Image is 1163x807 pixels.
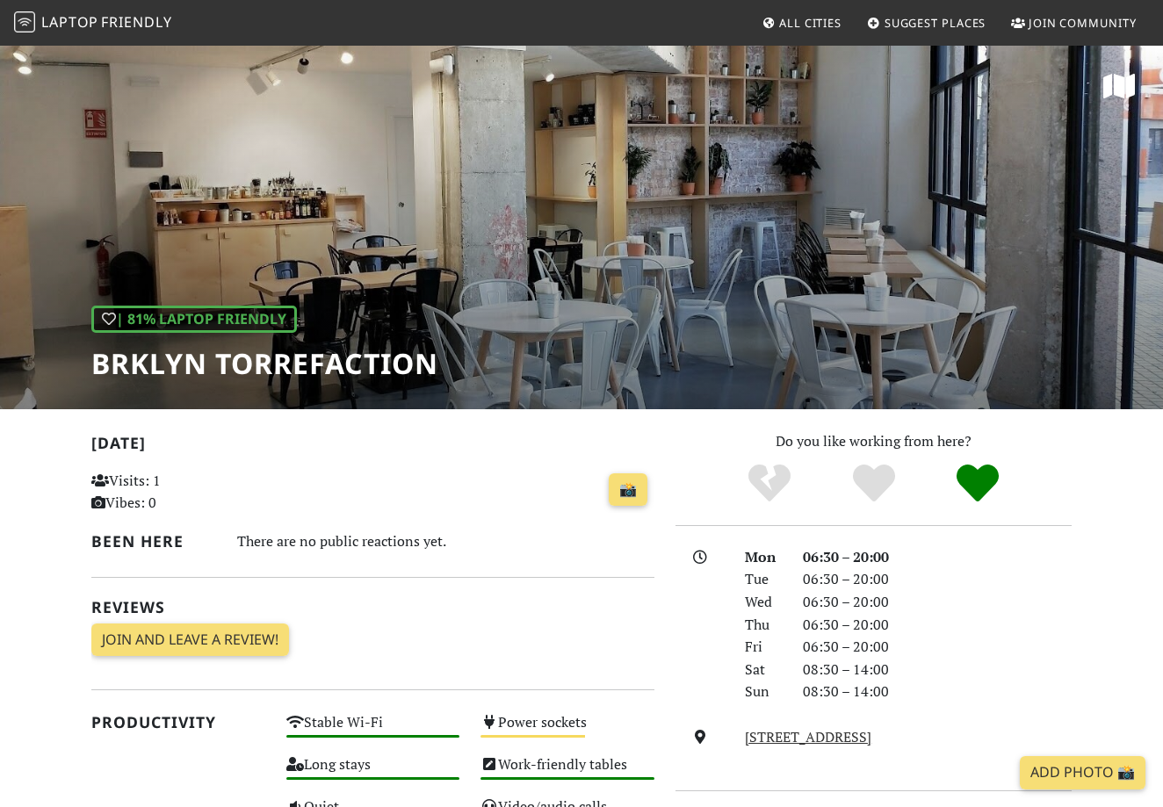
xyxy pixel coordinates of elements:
[276,752,471,794] div: Long stays
[734,591,792,614] div: Wed
[91,598,654,616] h2: Reviews
[91,347,438,380] h1: BRKLYN Torrefaction
[734,568,792,591] div: Tue
[91,306,297,334] div: | 81% Laptop Friendly
[91,623,289,657] a: Join and leave a review!
[1029,15,1137,31] span: Join Community
[1004,7,1144,39] a: Join Community
[792,659,1082,681] div: 08:30 – 14:00
[792,546,1082,569] div: 06:30 – 20:00
[734,614,792,637] div: Thu
[237,529,654,554] div: There are no public reactions yet.
[821,462,926,506] div: Yes
[734,546,792,569] div: Mon
[609,473,647,507] a: 📸
[926,462,1030,506] div: Definitely!
[745,727,871,746] a: [STREET_ADDRESS]
[14,11,35,32] img: LaptopFriendly
[276,710,471,752] div: Stable Wi-Fi
[755,7,849,39] a: All Cities
[885,15,986,31] span: Suggest Places
[860,7,993,39] a: Suggest Places
[91,470,265,515] p: Visits: 1 Vibes: 0
[792,636,1082,659] div: 06:30 – 20:00
[91,434,654,459] h2: [DATE]
[792,568,1082,591] div: 06:30 – 20:00
[779,15,842,31] span: All Cities
[101,12,171,32] span: Friendly
[792,681,1082,703] div: 08:30 – 14:00
[717,462,821,506] div: No
[91,532,216,551] h2: Been here
[470,752,665,794] div: Work-friendly tables
[91,713,265,731] h2: Productivity
[41,12,98,32] span: Laptop
[14,8,172,39] a: LaptopFriendly LaptopFriendly
[470,710,665,752] div: Power sockets
[734,681,792,703] div: Sun
[792,591,1082,614] div: 06:30 – 20:00
[792,614,1082,637] div: 06:30 – 20:00
[1020,756,1145,789] a: Add Photo 📸
[734,636,792,659] div: Fri
[675,430,1072,453] p: Do you like working from here?
[734,659,792,681] div: Sat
